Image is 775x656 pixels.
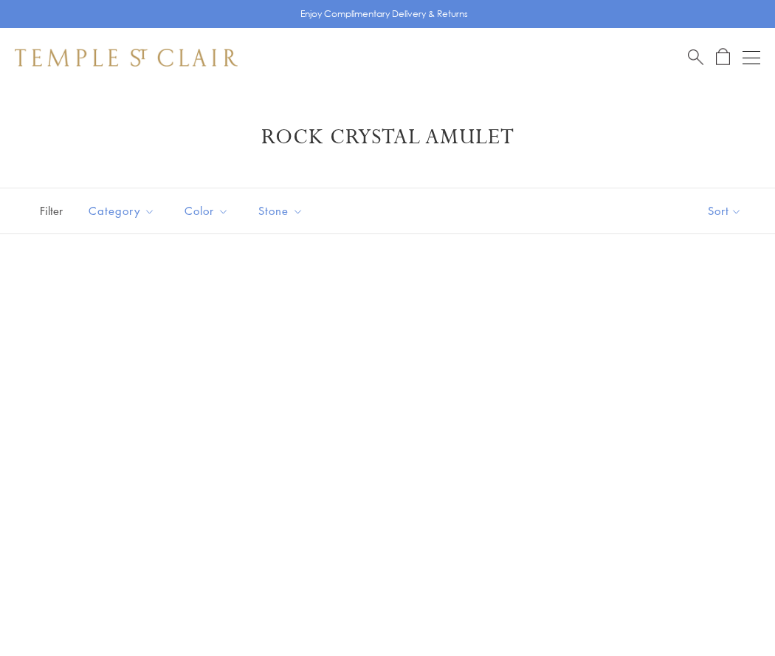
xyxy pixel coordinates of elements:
[251,202,314,220] span: Stone
[743,49,760,66] button: Open navigation
[81,202,166,220] span: Category
[177,202,240,220] span: Color
[37,124,738,151] h1: Rock Crystal Amulet
[300,7,468,21] p: Enjoy Complimentary Delivery & Returns
[688,48,703,66] a: Search
[173,194,240,228] button: Color
[15,49,238,66] img: Temple St. Clair
[77,194,166,228] button: Category
[247,194,314,228] button: Stone
[675,188,775,233] button: Show sort by
[716,48,730,66] a: Open Shopping Bag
